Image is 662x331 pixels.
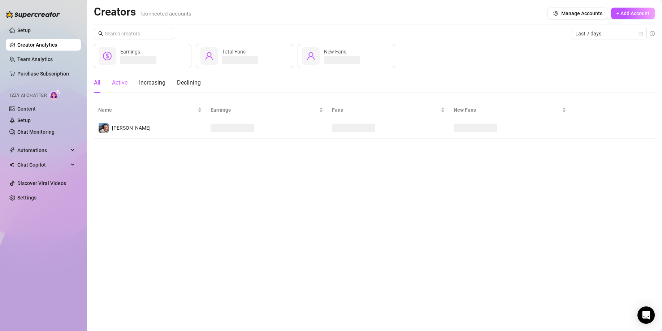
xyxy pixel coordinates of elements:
span: Name [98,106,196,114]
img: AI Chatter [49,89,61,100]
div: Active [112,78,127,87]
a: Team Analytics [17,56,53,62]
a: Discover Viral Videos [17,180,66,186]
span: New Fans [454,106,561,114]
span: search [98,31,103,36]
a: Setup [17,27,31,33]
span: Earnings [211,106,317,114]
div: Open Intercom Messenger [637,306,655,324]
div: All [94,78,100,87]
img: logo-BBDzfeDw.svg [6,11,60,18]
span: Chat Copilot [17,159,69,171]
span: user [205,52,213,60]
img: Lee [99,123,109,133]
span: calendar [639,31,643,36]
th: New Fans [449,103,571,117]
span: Last 7 days [575,28,642,39]
th: Name [94,103,206,117]
a: Content [17,106,36,112]
h2: Creators [94,5,191,19]
span: Izzy AI Chatter [10,92,47,99]
span: info-circle [650,31,655,36]
a: Creator Analytics [17,39,75,51]
span: New Fans [324,49,346,55]
span: user [307,52,315,60]
th: Earnings [206,103,328,117]
a: Settings [17,195,36,201]
span: Manage Accounts [561,10,602,16]
button: + Add Account [611,8,655,19]
span: [PERSON_NAME] [112,125,151,131]
span: Total Fans [222,49,246,55]
span: Earnings [120,49,140,55]
div: Declining [177,78,201,87]
a: Chat Monitoring [17,129,55,135]
span: dollar-circle [103,52,112,60]
th: Fans [328,103,449,117]
a: Purchase Subscription [17,71,69,77]
span: + Add Account [616,10,649,16]
button: Manage Accounts [548,8,608,19]
input: Search creators [105,30,164,38]
span: 1 connected accounts [139,10,191,17]
a: Setup [17,117,31,123]
span: thunderbolt [9,147,15,153]
span: Fans [332,106,439,114]
span: Automations [17,145,69,156]
img: Chat Copilot [9,162,14,167]
span: setting [553,11,558,16]
div: Increasing [139,78,165,87]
